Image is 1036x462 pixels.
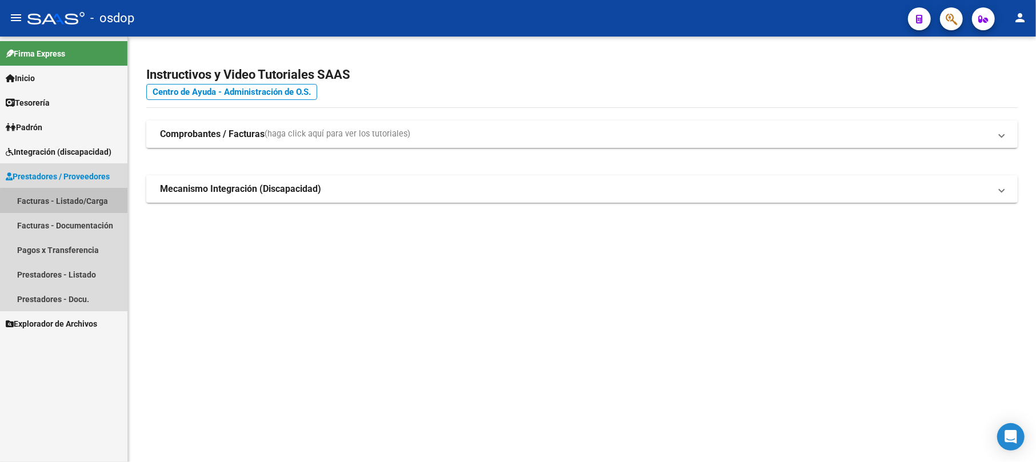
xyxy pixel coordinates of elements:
h2: Instructivos y Video Tutoriales SAAS [146,64,1018,86]
div: Open Intercom Messenger [997,423,1025,451]
span: Explorador de Archivos [6,318,97,330]
span: Prestadores / Proveedores [6,170,110,183]
span: Inicio [6,72,35,85]
span: Firma Express [6,47,65,60]
span: - osdop [90,6,134,31]
strong: Mecanismo Integración (Discapacidad) [160,183,321,195]
span: Padrón [6,121,42,134]
span: Integración (discapacidad) [6,146,111,158]
a: Centro de Ayuda - Administración de O.S. [146,84,317,100]
mat-icon: menu [9,11,23,25]
mat-icon: person [1013,11,1027,25]
strong: Comprobantes / Facturas [160,128,265,140]
span: Tesorería [6,97,50,109]
mat-expansion-panel-header: Mecanismo Integración (Discapacidad) [146,175,1018,203]
span: (haga click aquí para ver los tutoriales) [265,128,410,140]
mat-expansion-panel-header: Comprobantes / Facturas(haga click aquí para ver los tutoriales) [146,120,1018,148]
